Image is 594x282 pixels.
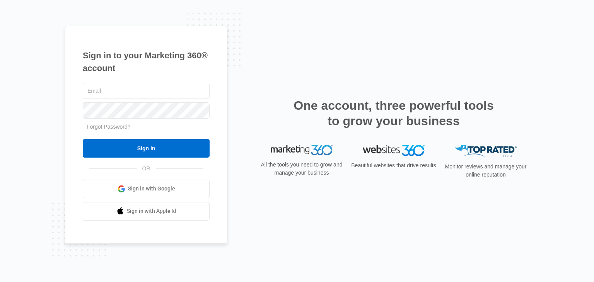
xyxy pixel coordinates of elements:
img: Marketing 360 [271,145,333,156]
img: Top Rated Local [455,145,517,158]
span: OR [137,165,156,173]
input: Email [83,83,210,99]
span: Sign in with Google [128,185,175,193]
p: Monitor reviews and manage your online reputation [442,163,529,179]
img: Websites 360 [363,145,425,156]
p: Beautiful websites that drive results [350,161,437,170]
a: Forgot Password? [87,124,131,130]
input: Sign In [83,139,210,158]
p: All the tools you need to grow and manage your business [258,161,345,177]
a: Sign in with Google [83,180,210,198]
a: Sign in with Apple Id [83,202,210,221]
h1: Sign in to your Marketing 360® account [83,49,210,75]
h2: One account, three powerful tools to grow your business [291,98,496,129]
span: Sign in with Apple Id [127,207,176,215]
